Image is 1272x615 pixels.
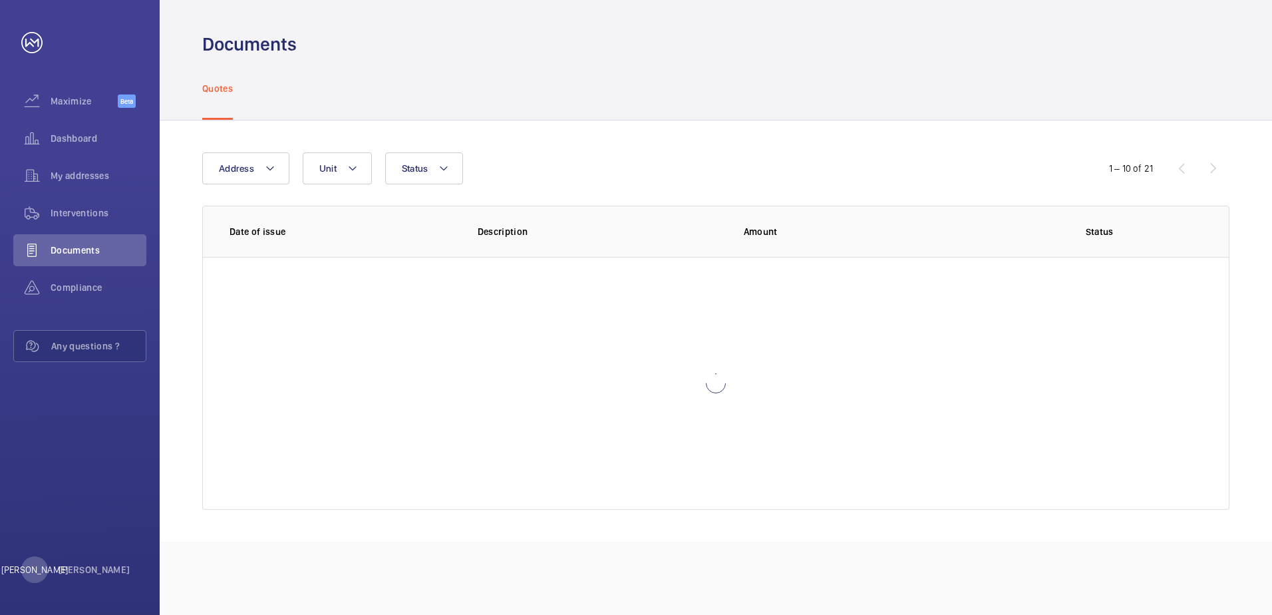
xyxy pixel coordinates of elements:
[51,169,146,182] span: My addresses
[402,163,428,174] span: Status
[219,163,254,174] span: Address
[51,206,146,220] span: Interventions
[997,225,1202,238] p: Status
[303,152,372,184] button: Unit
[51,281,146,294] span: Compliance
[202,82,233,95] p: Quotes
[51,339,146,353] span: Any questions ?
[202,152,289,184] button: Address
[744,225,976,238] p: Amount
[51,132,146,145] span: Dashboard
[202,32,297,57] h1: Documents
[385,152,464,184] button: Status
[319,163,337,174] span: Unit
[59,563,130,576] p: [PERSON_NAME]
[51,244,146,257] span: Documents
[51,95,118,108] span: Maximize
[1109,162,1153,175] div: 1 – 10 of 21
[118,95,136,108] span: Beta
[230,225,456,238] p: Date of issue
[1,563,68,576] p: [PERSON_NAME]
[478,225,722,238] p: Description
